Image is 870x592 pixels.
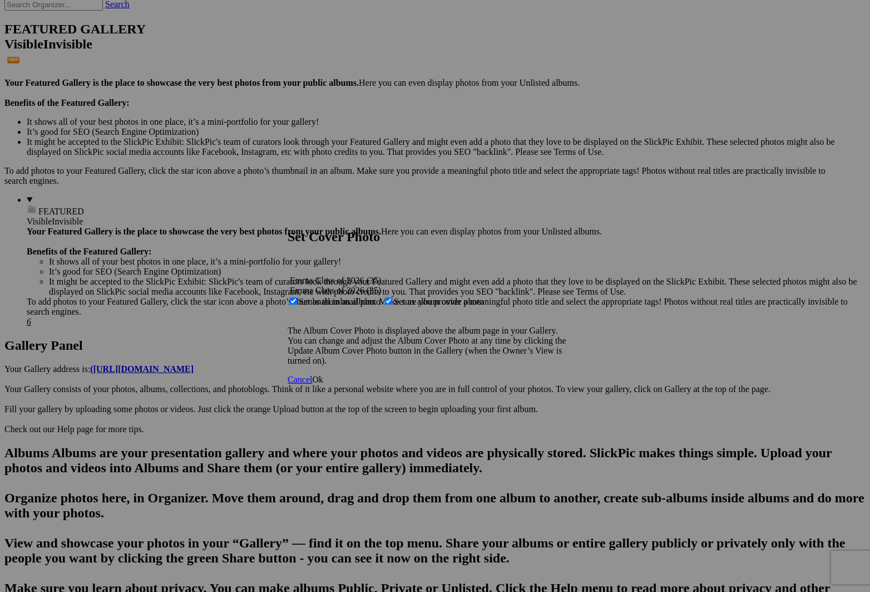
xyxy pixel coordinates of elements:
[299,297,380,306] span: Set as thumbnail photo
[290,286,381,295] span: Emma Class of 2026 (35)
[385,297,392,305] input: Set as album cover photo
[288,326,582,366] p: The Album Cover Photo is displayed above the album page in your Gallery. You can change and adjus...
[288,375,312,384] a: Cancel
[312,375,323,384] span: Ok
[394,297,484,306] span: Set as album cover photo
[290,297,297,305] input: Set as thumbnail photo
[290,276,381,285] span: Emma Class of 2026 (35)
[288,229,582,244] h2: Set Cover Photo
